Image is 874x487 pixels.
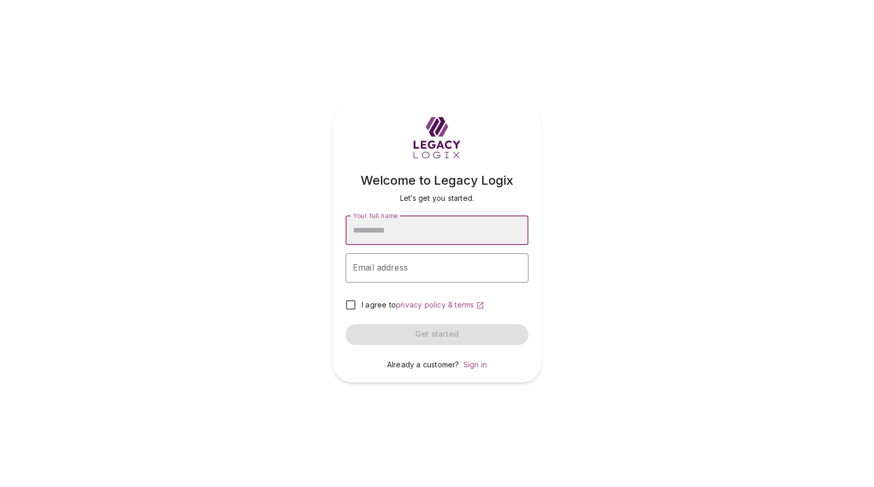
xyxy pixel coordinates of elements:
[362,300,396,309] span: I agree to
[387,360,459,369] span: Already a customer?
[361,173,513,188] span: Welcome to Legacy Logix
[400,194,474,202] span: Let’s get you started.
[353,211,398,219] span: Your full name
[396,300,484,309] a: privacy policy & terms
[464,360,487,369] a: Sign in
[396,300,474,309] span: privacy policy & terms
